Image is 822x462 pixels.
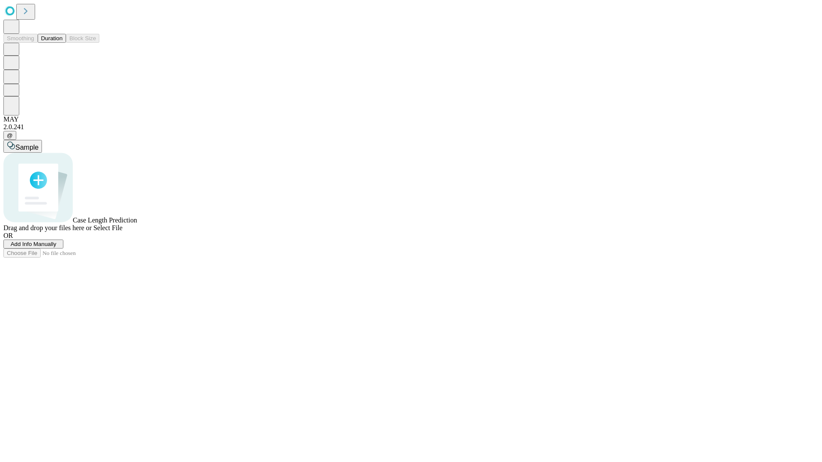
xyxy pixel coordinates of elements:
[3,224,92,231] span: Drag and drop your files here or
[3,240,63,249] button: Add Info Manually
[38,34,66,43] button: Duration
[7,132,13,139] span: @
[3,115,819,123] div: MAY
[3,232,13,239] span: OR
[3,131,16,140] button: @
[3,34,38,43] button: Smoothing
[11,241,57,247] span: Add Info Manually
[3,123,819,131] div: 2.0.241
[15,144,39,151] span: Sample
[3,140,42,153] button: Sample
[66,34,99,43] button: Block Size
[73,216,137,224] span: Case Length Prediction
[93,224,122,231] span: Select File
